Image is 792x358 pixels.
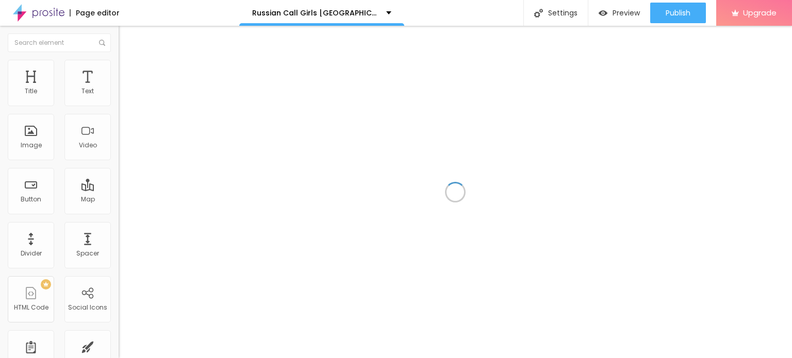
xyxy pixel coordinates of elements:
[743,8,777,17] span: Upgrade
[588,3,650,23] button: Preview
[99,40,105,46] img: Icone
[534,9,543,18] img: Icone
[25,88,37,95] div: Title
[666,9,690,17] span: Publish
[21,250,42,257] div: Divider
[21,142,42,149] div: Image
[252,9,378,16] p: Russian Call Girls [GEOGRAPHIC_DATA] (:≡ Pick a high-class [GEOGRAPHIC_DATA] Call Girls
[68,304,107,311] div: Social Icons
[79,142,97,149] div: Video
[81,196,95,203] div: Map
[81,88,94,95] div: Text
[613,9,640,17] span: Preview
[21,196,41,203] div: Button
[8,33,111,52] input: Search element
[650,3,706,23] button: Publish
[70,9,120,16] div: Page editor
[76,250,99,257] div: Spacer
[14,304,48,311] div: HTML Code
[599,9,607,18] img: view-1.svg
